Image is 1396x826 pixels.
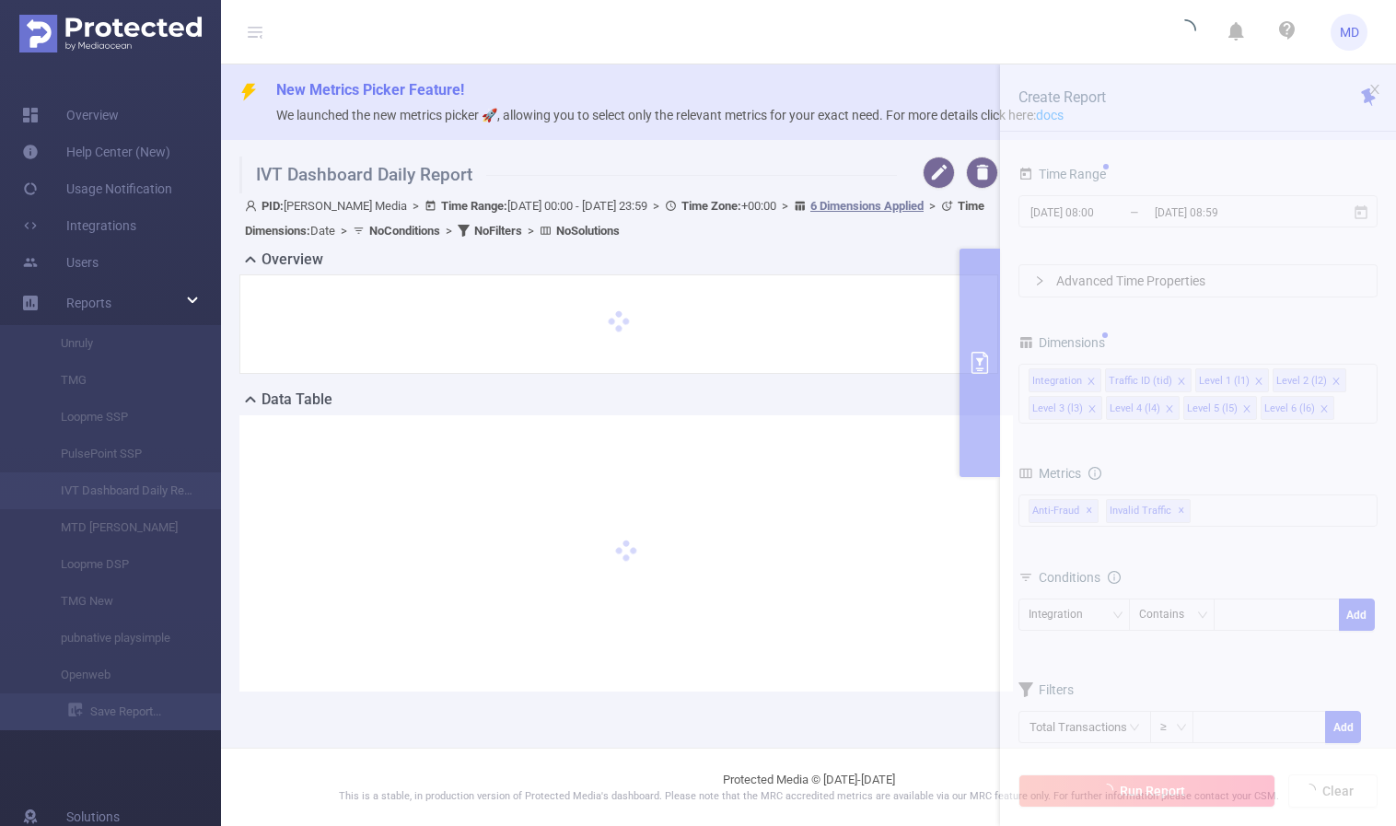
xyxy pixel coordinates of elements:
a: Usage Notification [22,170,172,207]
i: icon: close [1368,83,1381,96]
span: > [440,224,458,238]
a: docs [1036,108,1064,122]
footer: Protected Media © [DATE]-[DATE] [221,748,1396,826]
h2: Data Table [262,389,332,411]
span: > [776,199,794,213]
h2: Overview [262,249,323,271]
i: icon: user [245,200,262,212]
b: PID: [262,199,284,213]
a: Help Center (New) [22,134,170,170]
u: 6 Dimensions Applied [810,199,924,213]
span: > [522,224,540,238]
button: icon: close [1368,79,1381,99]
b: No Conditions [369,224,440,238]
span: > [647,199,665,213]
b: No Solutions [556,224,620,238]
i: icon: thunderbolt [239,83,258,101]
img: Protected Media [19,15,202,52]
span: We launched the new metrics picker 🚀, allowing you to select only the relevant metrics for your e... [276,108,1064,122]
p: This is a stable, in production version of Protected Media's dashboard. Please note that the MRC ... [267,789,1350,805]
span: [PERSON_NAME] Media [DATE] 00:00 - [DATE] 23:59 +00:00 [245,199,984,238]
span: MD [1340,14,1359,51]
span: > [335,224,353,238]
span: > [924,199,941,213]
span: > [407,199,425,213]
b: No Filters [474,224,522,238]
a: Reports [66,285,111,321]
h1: IVT Dashboard Daily Report [239,157,897,193]
span: New Metrics Picker Feature! [276,81,464,99]
i: icon: loading [1174,19,1196,45]
a: Integrations [22,207,136,244]
a: Overview [22,97,119,134]
b: Time Range: [441,199,507,213]
span: Reports [66,296,111,310]
b: Time Zone: [681,199,741,213]
a: Users [22,244,99,281]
